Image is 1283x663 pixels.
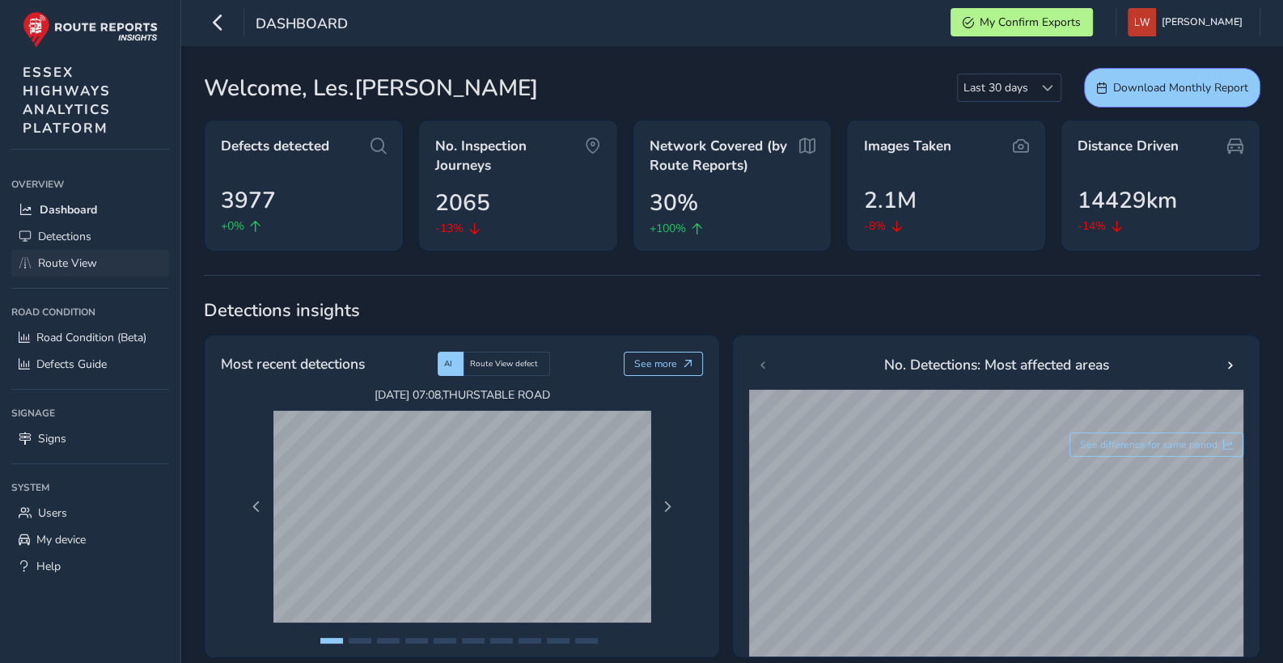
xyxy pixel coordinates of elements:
[320,638,343,644] button: Page 1
[377,638,400,644] button: Page 3
[884,354,1109,375] span: No. Detections: Most affected areas
[650,186,698,220] span: 30%
[1078,184,1177,217] span: 14429km
[38,431,66,446] span: Signs
[23,63,111,137] span: ESSEX HIGHWAYS ANALYTICS PLATFORM
[650,220,686,237] span: +100%
[547,638,570,644] button: Page 9
[462,638,485,644] button: Page 6
[245,496,268,518] button: Previous Page
[11,324,169,351] a: Road Condition (Beta)
[221,137,329,156] span: Defects detected
[951,8,1093,36] button: My Confirm Exports
[438,352,464,376] div: AI
[11,250,169,277] a: Route View
[490,638,513,644] button: Page 7
[863,217,885,234] span: -8%
[519,638,541,644] button: Page 8
[863,184,916,217] span: 2.1M
[11,526,169,553] a: My device
[1162,8,1243,36] span: [PERSON_NAME]
[221,353,365,374] span: Most recent detections
[273,387,650,403] span: [DATE] 07:08 , THURSTABLE ROAD
[1084,68,1260,108] button: Download Monthly Report
[349,638,371,644] button: Page 2
[11,223,169,250] a: Detections
[38,505,67,521] span: Users
[958,74,1034,101] span: Last 30 days
[11,553,169,580] a: Help
[221,217,244,234] span: +0%
[656,496,679,518] button: Next Page
[36,532,86,547] span: My device
[470,358,538,370] span: Route View defect
[435,220,464,237] span: -13%
[38,229,91,244] span: Detections
[650,137,798,175] span: Network Covered (by Route Reports)
[634,357,677,370] span: See more
[11,300,169,324] div: Road Condition
[464,352,550,376] div: Route View defect
[11,172,169,196] div: Overview
[980,15,1081,30] span: My Confirm Exports
[36,559,61,574] span: Help
[444,358,452,370] span: AI
[863,137,951,156] span: Images Taken
[405,638,428,644] button: Page 4
[575,638,598,644] button: Page 10
[23,11,158,48] img: rr logo
[11,351,169,378] a: Defects Guide
[435,137,584,175] span: No. Inspection Journeys
[204,71,538,105] span: Welcome, Les.[PERSON_NAME]
[11,196,169,223] a: Dashboard
[11,401,169,425] div: Signage
[1080,438,1217,451] span: See difference for same period
[40,202,97,217] span: Dashboard
[38,255,97,271] span: Route View
[1078,217,1106,234] span: -14%
[1128,8,1156,36] img: diamond-layout
[204,298,1260,323] span: Detections insights
[11,425,169,452] a: Signs
[1128,8,1248,36] button: [PERSON_NAME]
[256,14,348,36] span: Dashboard
[435,186,490,220] span: 2065
[434,638,456,644] button: Page 5
[1113,80,1248,95] span: Download Monthly Report
[11,500,169,526] a: Users
[1078,137,1179,156] span: Distance Driven
[221,184,276,217] span: 3977
[36,357,107,372] span: Defects Guide
[11,475,169,500] div: System
[624,352,704,376] button: See more
[36,330,146,345] span: Road Condition (Beta)
[1069,433,1244,457] button: See difference for same period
